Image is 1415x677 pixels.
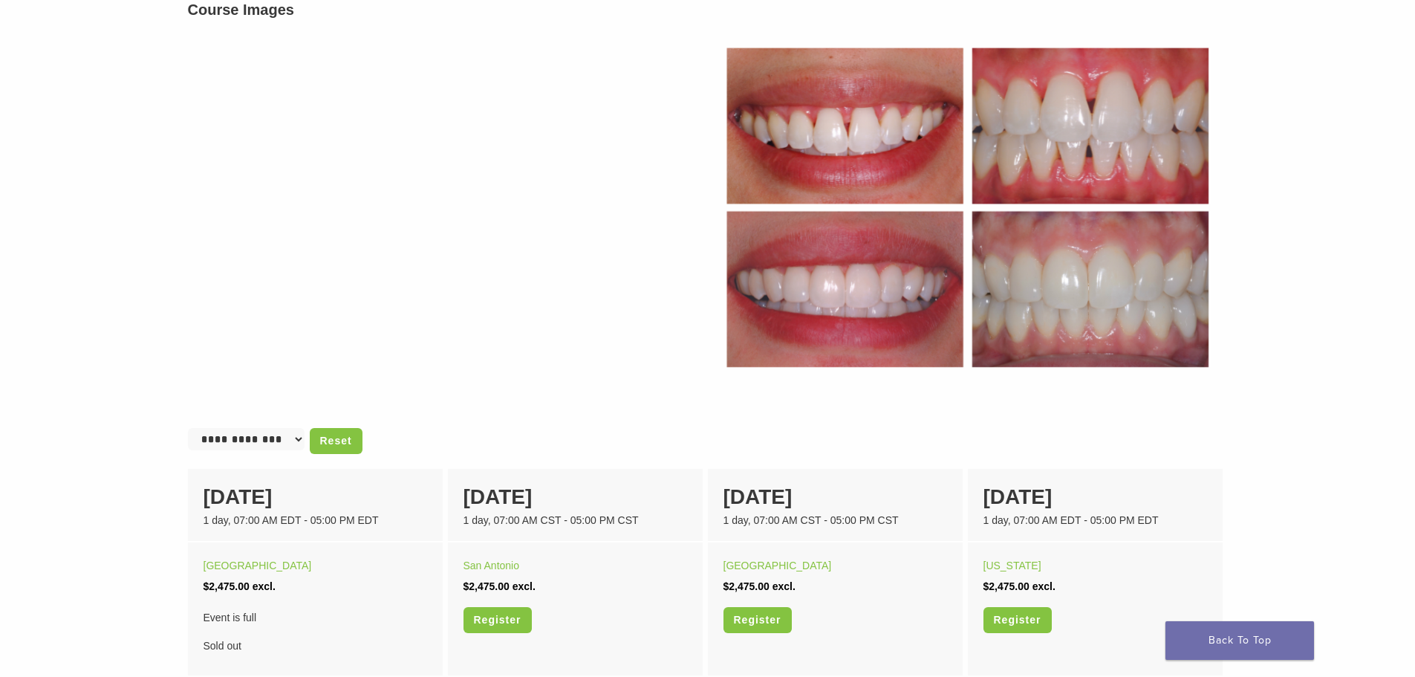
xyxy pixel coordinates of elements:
[723,607,792,633] a: Register
[463,607,532,633] a: Register
[983,607,1052,633] a: Register
[723,482,947,513] div: [DATE]
[204,580,250,592] span: $2,475.00
[310,428,362,454] a: Reset
[723,560,832,571] a: [GEOGRAPHIC_DATA]
[253,580,276,592] span: excl.
[463,513,687,528] div: 1 day, 07:00 AM CST - 05:00 PM CST
[1165,621,1314,660] a: Back To Top
[723,513,947,528] div: 1 day, 07:00 AM CST - 05:00 PM CST
[204,607,427,628] span: Event is full
[204,513,427,528] div: 1 day, 07:00 AM EDT - 05:00 PM EDT
[723,580,770,592] span: $2,475.00
[204,482,427,513] div: [DATE]
[463,560,520,571] a: San Antonio
[983,482,1207,513] div: [DATE]
[1032,580,1055,592] span: excl.
[463,482,687,513] div: [DATE]
[463,580,510,592] span: $2,475.00
[513,580,536,592] span: excl.
[983,560,1041,571] a: [US_STATE]
[204,607,427,656] div: Sold out
[772,580,796,592] span: excl.
[983,580,1029,592] span: $2,475.00
[204,560,312,571] a: [GEOGRAPHIC_DATA]
[983,513,1207,528] div: 1 day, 07:00 AM EDT - 05:00 PM EDT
